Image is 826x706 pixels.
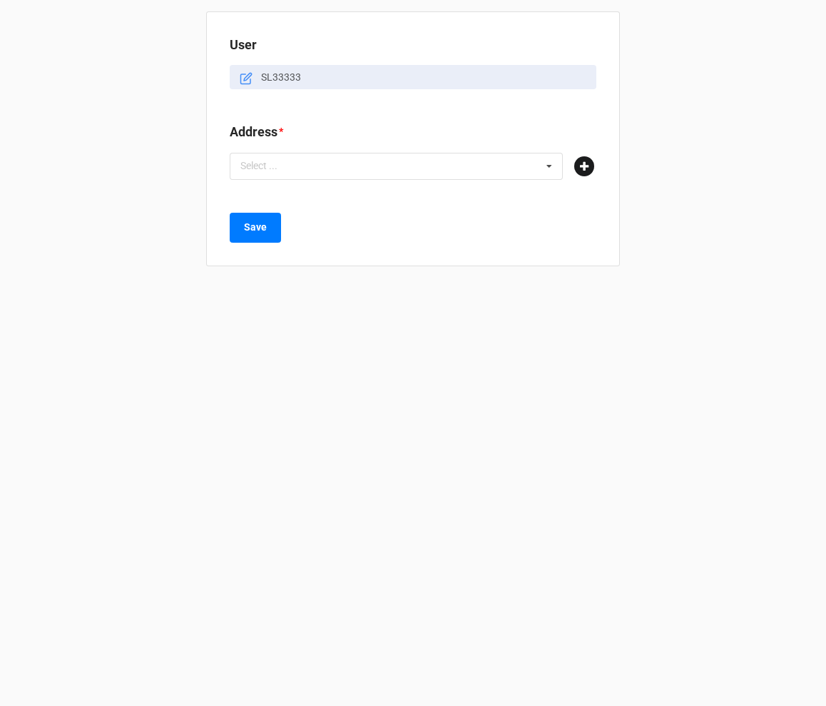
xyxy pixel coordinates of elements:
[244,220,267,235] b: Save
[261,70,591,84] p: SL33333
[230,35,257,55] label: User
[230,122,277,142] label: Address
[237,158,298,174] div: Select ...
[230,213,281,243] button: Save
